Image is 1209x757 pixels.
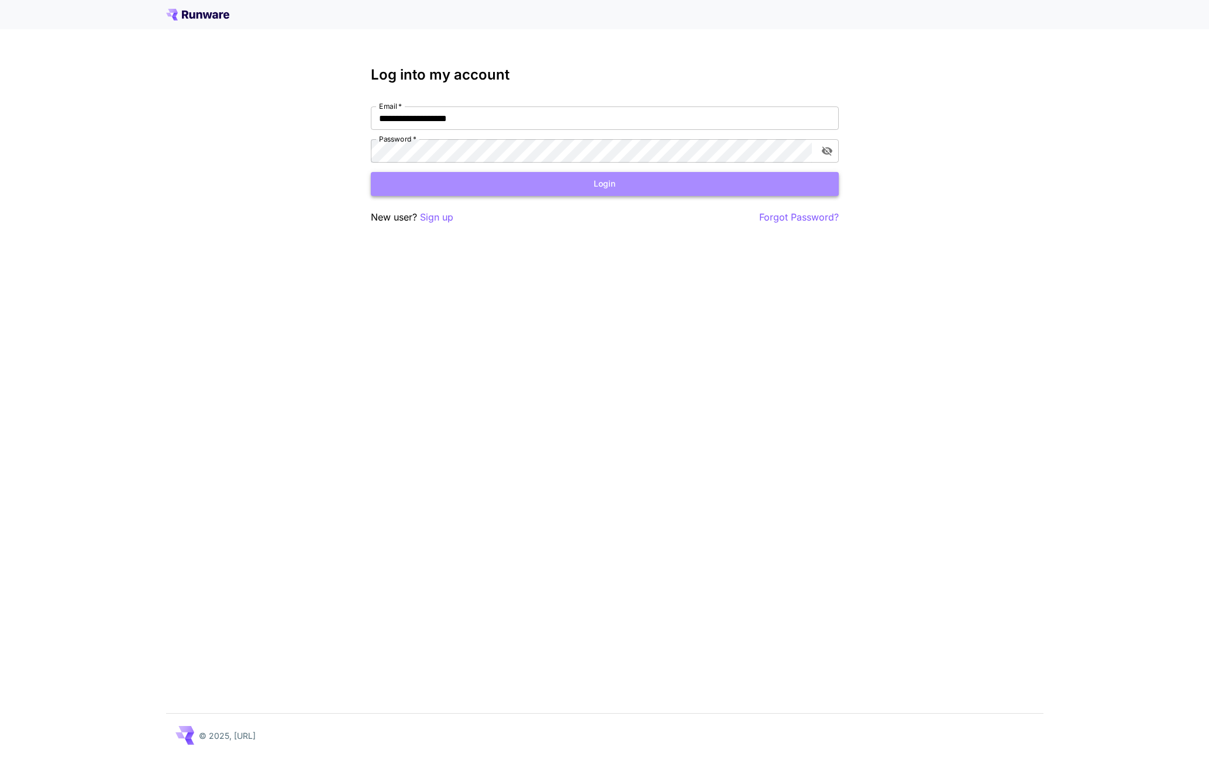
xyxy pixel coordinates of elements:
[379,134,416,144] label: Password
[420,210,453,225] button: Sign up
[371,210,453,225] p: New user?
[759,210,839,225] button: Forgot Password?
[199,730,256,742] p: © 2025, [URL]
[817,140,838,161] button: toggle password visibility
[371,172,839,196] button: Login
[379,101,402,111] label: Email
[371,67,839,83] h3: Log into my account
